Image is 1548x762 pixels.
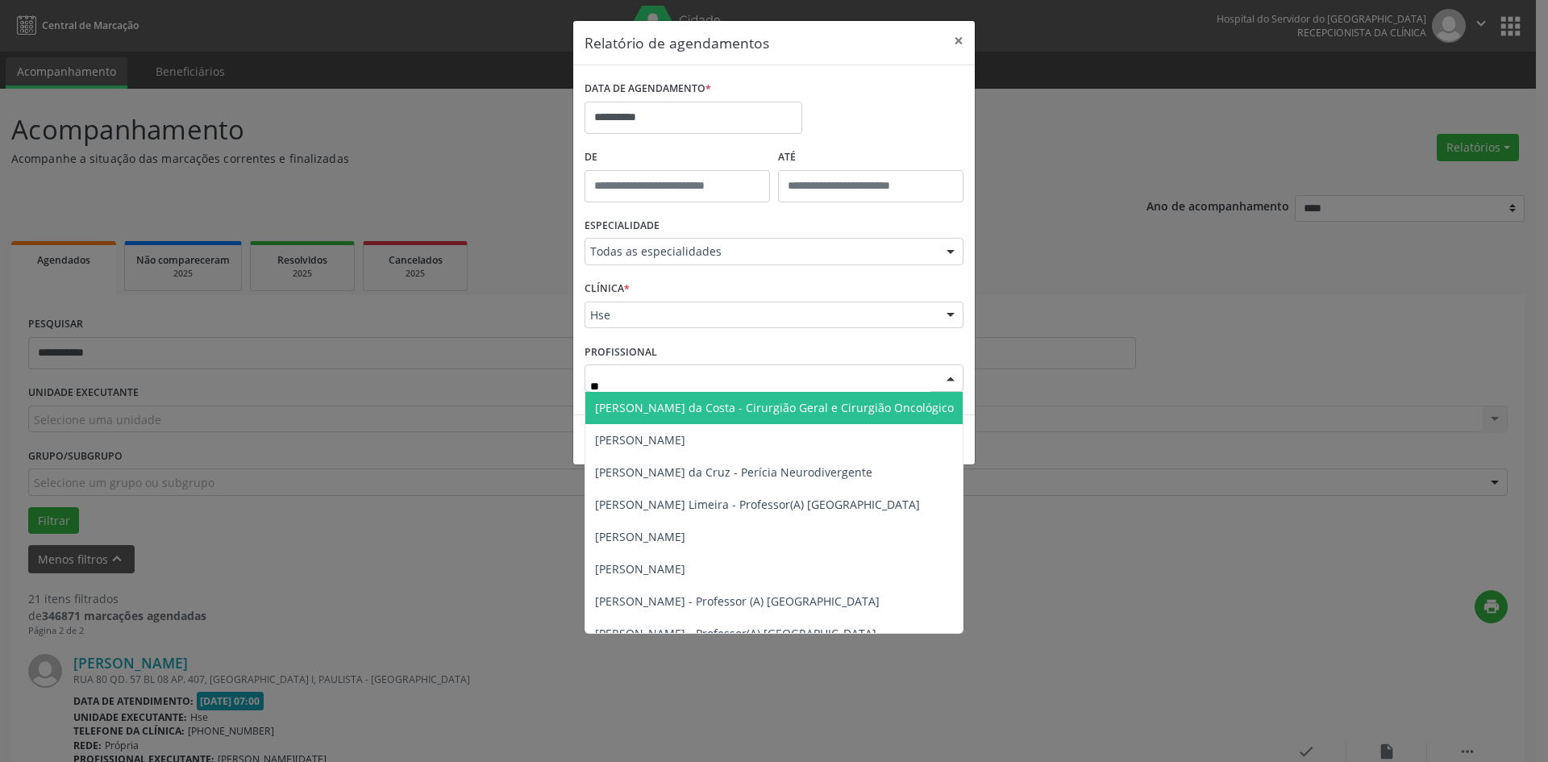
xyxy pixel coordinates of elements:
[585,339,657,364] label: PROFISSIONAL
[595,464,872,480] span: [PERSON_NAME] da Cruz - Perícia Neurodivergente
[595,626,876,641] span: [PERSON_NAME] - Professor(A) [GEOGRAPHIC_DATA]
[590,244,930,260] span: Todas as especialidades
[595,497,920,512] span: [PERSON_NAME] Limeira - Professor(A) [GEOGRAPHIC_DATA]
[595,432,685,448] span: [PERSON_NAME]
[585,145,770,170] label: De
[585,277,630,302] label: CLÍNICA
[585,77,711,102] label: DATA DE AGENDAMENTO
[595,400,954,415] span: [PERSON_NAME] da Costa - Cirurgião Geral e Cirurgião Oncológico
[595,529,685,544] span: [PERSON_NAME]
[590,307,930,323] span: Hse
[943,21,975,60] button: Close
[595,593,880,609] span: [PERSON_NAME] - Professor (A) [GEOGRAPHIC_DATA]
[585,214,660,239] label: ESPECIALIDADE
[595,561,685,577] span: [PERSON_NAME]
[585,32,769,53] h5: Relatório de agendamentos
[778,145,963,170] label: ATÉ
